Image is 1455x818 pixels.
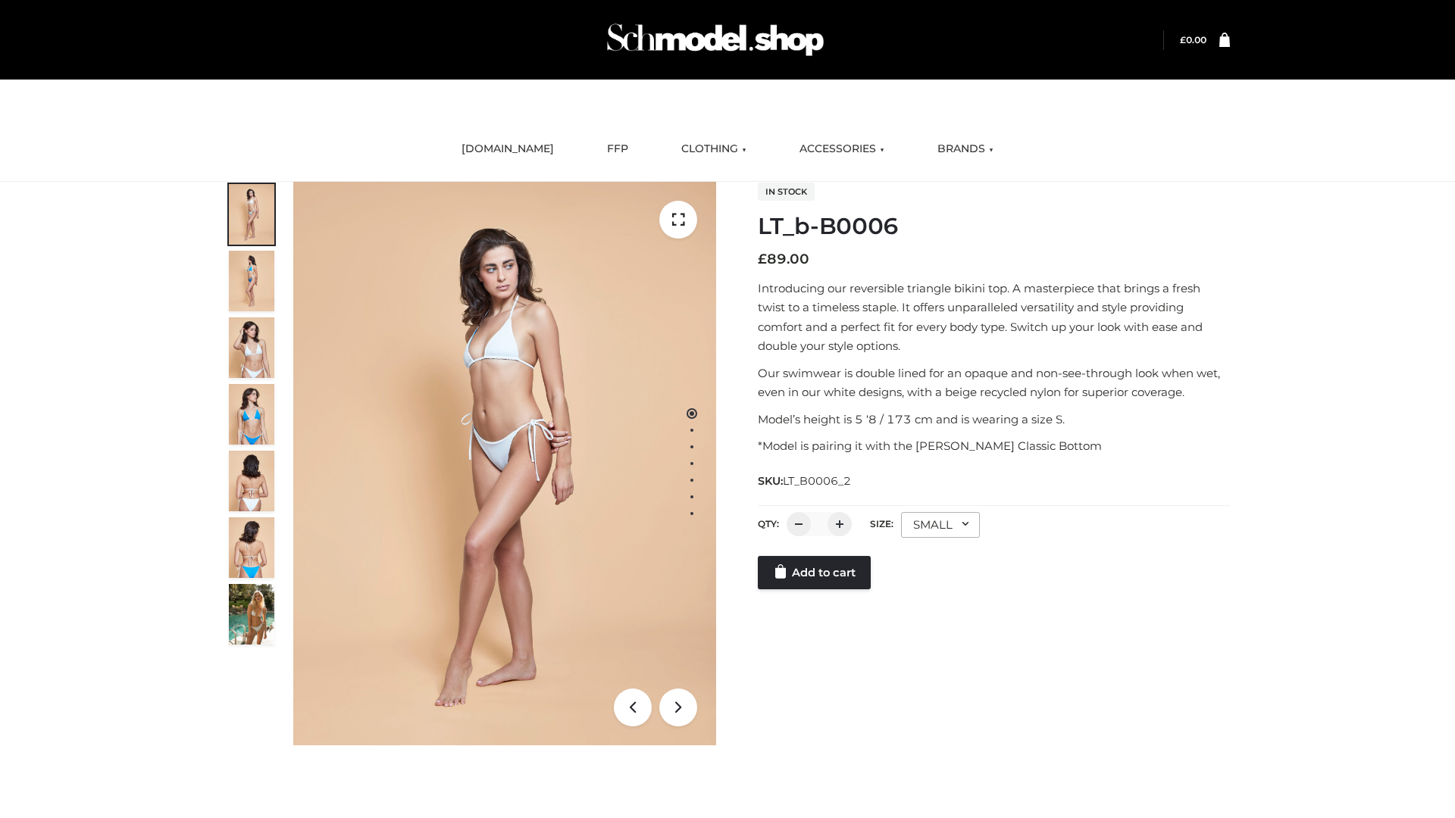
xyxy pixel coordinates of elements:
[670,133,758,166] a: CLOTHING
[758,183,815,201] span: In stock
[602,10,829,70] img: Schmodel Admin 964
[758,410,1230,429] p: Model’s height is 5 ‘8 / 173 cm and is wearing a size S.
[758,364,1230,402] p: Our swimwear is double lined for an opaque and non-see-through look when wet, even in our white d...
[758,472,853,490] span: SKU:
[758,556,871,589] a: Add to cart
[229,317,274,378] img: ArielClassicBikiniTop_CloudNine_AzureSky_OW114ECO_3-scaled.jpg
[758,279,1230,356] p: Introducing our reversible triangle bikini top. A masterpiece that brings a fresh twist to a time...
[758,251,809,267] bdi: 89.00
[229,184,274,245] img: ArielClassicBikiniTop_CloudNine_AzureSky_OW114ECO_1-scaled.jpg
[870,518,893,529] label: Size:
[450,133,565,166] a: [DOMAIN_NAME]
[229,384,274,445] img: ArielClassicBikiniTop_CloudNine_AzureSky_OW114ECO_4-scaled.jpg
[1180,34,1206,45] bdi: 0.00
[596,133,640,166] a: FFP
[1180,34,1206,45] a: £0.00
[758,213,1230,240] h1: LT_b-B0006
[758,518,779,529] label: QTY:
[758,436,1230,456] p: *Model is pairing it with the [PERSON_NAME] Classic Bottom
[229,251,274,311] img: ArielClassicBikiniTop_CloudNine_AzureSky_OW114ECO_2-scaled.jpg
[788,133,896,166] a: ACCESSORIES
[901,512,980,538] div: SMALL
[783,474,851,488] span: LT_B0006_2
[758,251,767,267] span: £
[229,451,274,511] img: ArielClassicBikiniTop_CloudNine_AzureSky_OW114ECO_7-scaled.jpg
[293,182,716,745] img: LT_b-B0006
[1180,34,1186,45] span: £
[229,517,274,578] img: ArielClassicBikiniTop_CloudNine_AzureSky_OW114ECO_8-scaled.jpg
[926,133,1005,166] a: BRANDS
[229,584,274,645] img: Arieltop_CloudNine_AzureSky2.jpg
